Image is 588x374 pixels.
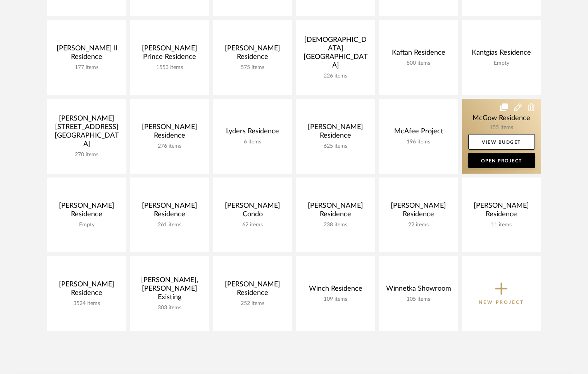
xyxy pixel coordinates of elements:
[136,64,203,71] div: 1553 items
[302,143,369,150] div: 625 items
[302,73,369,79] div: 226 items
[53,222,120,228] div: Empty
[219,139,286,145] div: 6 items
[53,114,120,152] div: [PERSON_NAME] [STREET_ADDRESS][GEOGRAPHIC_DATA]
[219,64,286,71] div: 575 items
[468,153,535,168] a: Open Project
[136,222,203,228] div: 261 items
[219,44,286,64] div: [PERSON_NAME] Residence
[219,300,286,307] div: 252 items
[468,134,535,150] a: View Budget
[385,202,452,222] div: [PERSON_NAME] Residence
[136,44,203,64] div: [PERSON_NAME] Prince Residence
[136,202,203,222] div: [PERSON_NAME] Residence
[385,222,452,228] div: 22 items
[302,296,369,303] div: 109 items
[462,256,541,331] button: New Project
[219,222,286,228] div: 62 items
[53,202,120,222] div: [PERSON_NAME] Residence
[479,298,524,306] p: New Project
[302,284,369,296] div: Winch Residence
[468,60,535,67] div: Empty
[53,44,120,64] div: [PERSON_NAME] ll Residence
[219,202,286,222] div: [PERSON_NAME] Condo
[136,305,203,311] div: 303 items
[302,36,369,73] div: [DEMOGRAPHIC_DATA] [GEOGRAPHIC_DATA]
[385,60,452,67] div: 800 items
[136,276,203,305] div: [PERSON_NAME], [PERSON_NAME] Existing
[468,48,535,60] div: Kantgias Residence
[302,202,369,222] div: [PERSON_NAME] Residence
[385,284,452,296] div: Winnetka Showroom
[385,139,452,145] div: 196 items
[385,296,452,303] div: 105 items
[385,48,452,60] div: Kaftan Residence
[53,300,120,307] div: 3524 items
[385,127,452,139] div: McAfee Project
[302,222,369,228] div: 238 items
[53,152,120,158] div: 270 items
[136,143,203,150] div: 276 items
[468,222,535,228] div: 11 items
[219,280,286,300] div: [PERSON_NAME] Residence
[302,123,369,143] div: [PERSON_NAME] Residence
[219,127,286,139] div: Lyders Residence
[468,202,535,222] div: [PERSON_NAME] Residence
[136,123,203,143] div: [PERSON_NAME] Residence
[53,280,120,300] div: [PERSON_NAME] Residence
[53,64,120,71] div: 177 items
